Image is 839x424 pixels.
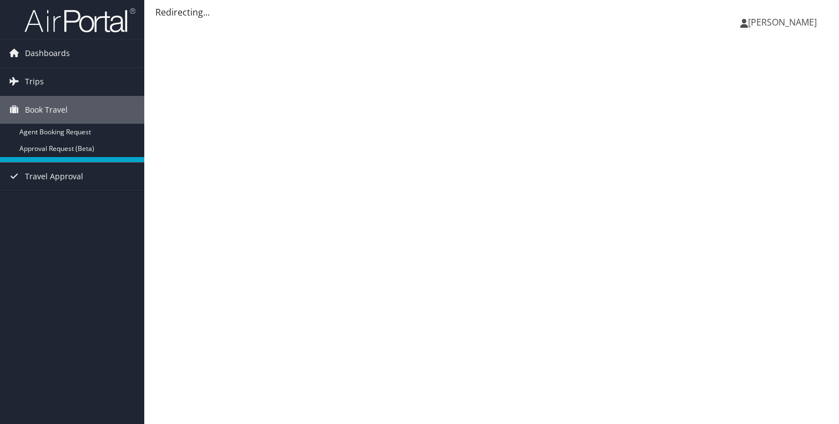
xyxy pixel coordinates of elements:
span: Book Travel [25,96,68,124]
span: Trips [25,68,44,95]
span: Dashboards [25,39,70,67]
img: airportal-logo.png [24,7,135,33]
div: Redirecting... [155,6,828,19]
a: [PERSON_NAME] [740,6,828,39]
span: Travel Approval [25,163,83,190]
span: [PERSON_NAME] [748,16,817,28]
